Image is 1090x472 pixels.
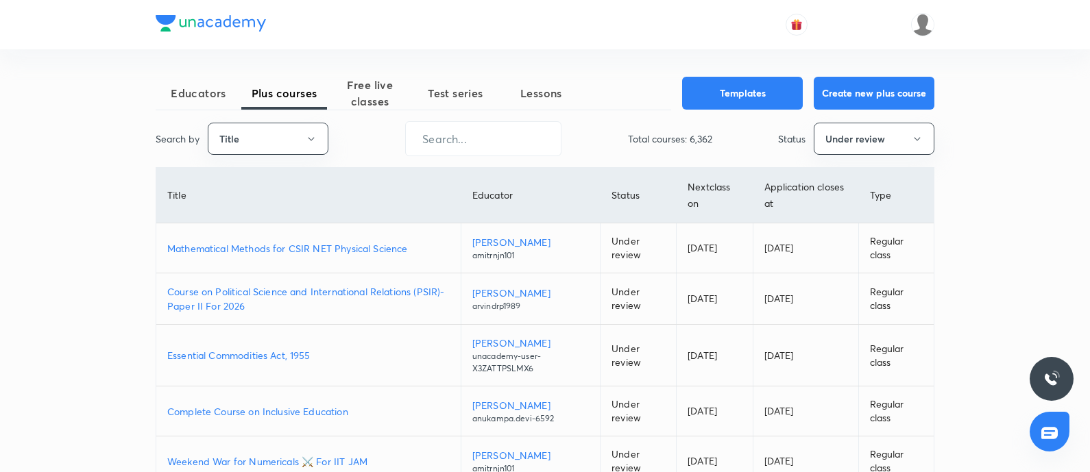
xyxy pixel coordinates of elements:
[472,350,589,375] p: unacademy-user-X3ZATTPSLMX6
[472,398,589,412] p: [PERSON_NAME]
[472,412,589,425] p: anukampa.devi-6592
[753,223,858,273] td: [DATE]
[628,132,712,146] p: Total courses: 6,362
[208,123,328,155] button: Title
[753,386,858,436] td: [DATE]
[601,325,677,386] td: Under review
[677,386,753,436] td: [DATE]
[156,168,461,223] th: Title
[472,286,589,312] a: [PERSON_NAME]arvindrp1989
[682,77,803,110] button: Templates
[156,85,241,101] span: Educators
[814,77,934,110] button: Create new plus course
[677,168,753,223] th: Next class on
[753,168,858,223] th: Application closes at
[778,132,806,146] p: Status
[1043,371,1060,387] img: ttu
[677,223,753,273] td: [DATE]
[858,168,934,223] th: Type
[461,168,600,223] th: Educator
[472,336,589,350] p: [PERSON_NAME]
[472,286,589,300] p: [PERSON_NAME]
[601,223,677,273] td: Under review
[241,85,327,101] span: Plus courses
[601,386,677,436] td: Under review
[472,249,589,262] p: amitrnjn101
[753,325,858,386] td: [DATE]
[858,386,934,436] td: Regular class
[413,85,498,101] span: Test series
[858,273,934,325] td: Regular class
[167,241,450,256] a: Mathematical Methods for CSIR NET Physical Science
[406,121,561,156] input: Search...
[677,273,753,325] td: [DATE]
[858,223,934,273] td: Regular class
[167,284,450,313] a: Course on Political Science and International Relations (PSIR)-Paper II For 2026
[472,300,589,312] p: arvindrp1989
[167,404,450,419] a: Complete Course on Inclusive Education
[911,13,934,36] img: Piali K
[156,15,266,35] a: Company Logo
[786,14,808,36] button: avatar
[167,454,450,469] a: Weekend War for Numericals ⚔️ For IIT JAM
[327,77,413,110] span: Free live classes
[472,448,589,462] p: [PERSON_NAME]
[156,15,266,32] img: Company Logo
[167,348,450,362] a: Essential Commodities Act, 1955
[498,85,584,101] span: Lessons
[814,123,934,155] button: Under review
[472,398,589,425] a: [PERSON_NAME]anukampa.devi-6592
[601,273,677,325] td: Under review
[156,132,199,146] p: Search by
[472,336,589,375] a: [PERSON_NAME]unacademy-user-X3ZATTPSLMX6
[753,273,858,325] td: [DATE]
[472,235,589,262] a: [PERSON_NAME]amitrnjn101
[601,168,677,223] th: Status
[472,235,589,249] p: [PERSON_NAME]
[677,325,753,386] td: [DATE]
[858,325,934,386] td: Regular class
[790,18,803,31] img: avatar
